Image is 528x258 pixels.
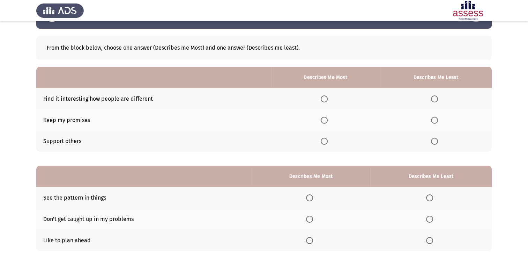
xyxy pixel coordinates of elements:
[444,1,492,20] img: Assessment logo of Development Assessment R1 (EN/AR)
[321,95,330,102] mat-radio-group: Select an option
[306,237,316,243] mat-radio-group: Select an option
[36,109,271,131] td: Keep my promises
[271,67,380,88] th: Describes Me Most
[431,138,441,144] mat-radio-group: Select an option
[426,215,436,222] mat-radio-group: Select an option
[36,1,84,20] img: Assess Talent Management logo
[431,116,441,123] mat-radio-group: Select an option
[36,208,252,230] td: Don't get caught up in my problems
[36,187,252,208] td: See the pattern in things
[306,215,316,222] mat-radio-group: Select an option
[36,131,271,152] td: Support others
[36,88,271,109] td: Find it interesting how people are different
[306,194,316,201] mat-radio-group: Select an option
[321,138,330,144] mat-radio-group: Select an option
[321,116,330,123] mat-radio-group: Select an option
[426,237,436,243] mat-radio-group: Select an option
[431,95,441,102] mat-radio-group: Select an option
[47,44,481,51] div: From the block below, choose one answer (Describes me Most) and one answer (Describes me least).
[252,166,370,187] th: Describes Me Most
[36,230,252,251] td: Like to plan ahead
[380,67,492,88] th: Describes Me Least
[370,166,492,187] th: Describes Me Least
[426,194,436,201] mat-radio-group: Select an option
